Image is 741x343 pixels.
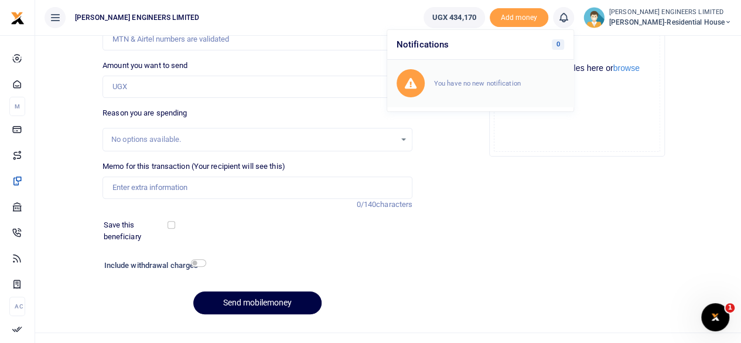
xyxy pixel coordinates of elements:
div: No options available. [111,134,395,145]
a: Add money [490,12,548,21]
label: Save this beneficiary [104,219,170,242]
label: Memo for this transaction (Your recipient will see this) [103,161,285,172]
a: UGX 434,170 [424,7,485,28]
img: logo-small [11,11,25,25]
span: 1 [725,303,735,313]
input: UGX [103,76,412,98]
a: logo-small logo-large logo-large [11,13,25,22]
small: [PERSON_NAME] ENGINEERS LIMITED [609,8,732,18]
label: Reason you are spending [103,107,187,119]
button: browse [613,64,640,72]
span: 0 [552,39,564,50]
img: profile-user [583,7,605,28]
span: 0/140 [357,200,377,209]
span: UGX 434,170 [432,12,476,23]
li: M [9,97,25,116]
input: Enter extra information [103,176,412,199]
div: Drag and drop files here or [494,63,660,74]
label: Amount you want to send [103,60,187,72]
span: characters [376,200,412,209]
li: Ac [9,297,25,316]
span: [PERSON_NAME]-Residential House [609,17,732,28]
li: Toup your wallet [490,8,548,28]
h6: Notifications [387,30,573,60]
small: You have no new notification [434,79,521,87]
a: You have no new notification [387,60,573,107]
iframe: Intercom live chat [701,303,729,331]
input: MTN & Airtel numbers are validated [103,28,412,50]
li: Wallet ballance [419,7,490,28]
button: Send mobilemoney [193,291,322,314]
span: Add money [490,8,548,28]
a: profile-user [PERSON_NAME] ENGINEERS LIMITED [PERSON_NAME]-Residential House [583,7,732,28]
h6: Include withdrawal charges [104,261,201,270]
span: [PERSON_NAME] ENGINEERS LIMITED [70,12,204,23]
